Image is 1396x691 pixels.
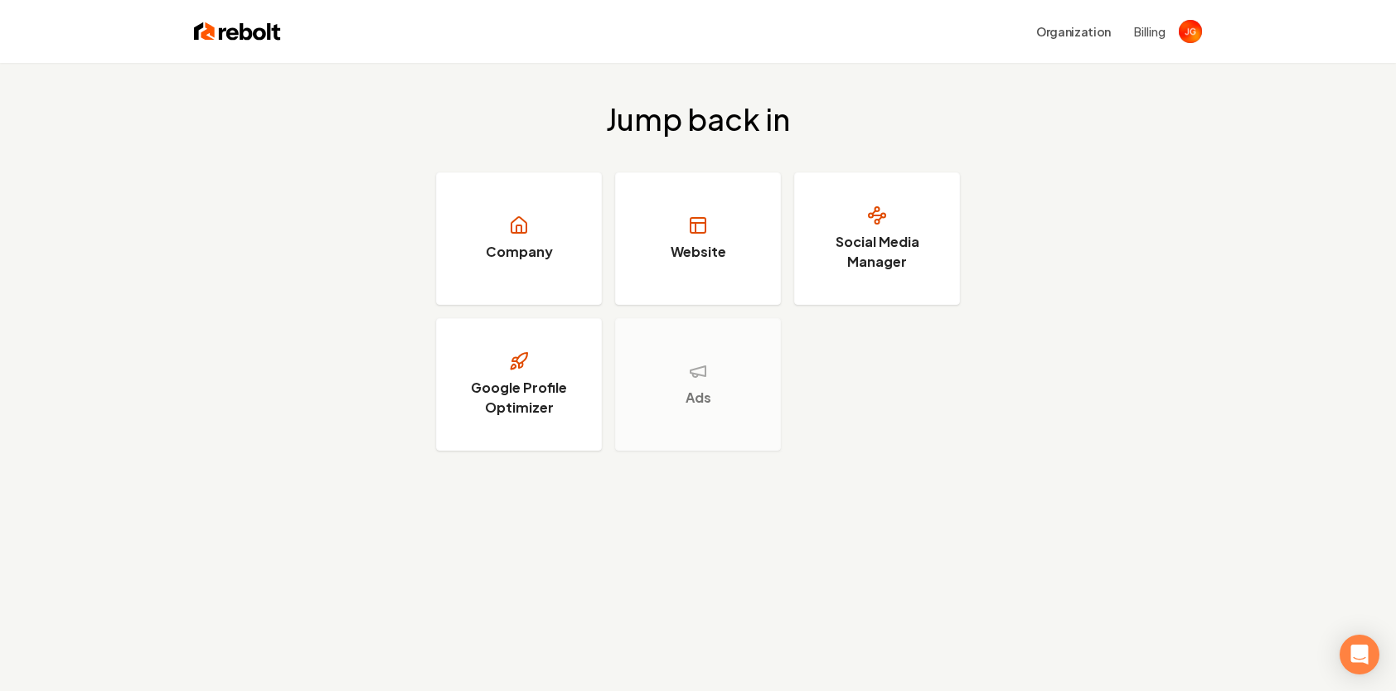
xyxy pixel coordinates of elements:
button: Open user button [1179,20,1202,43]
h3: Ads [686,388,711,408]
h3: Company [486,242,553,262]
h3: Social Media Manager [815,232,939,272]
img: Rebolt Logo [194,20,281,43]
a: Google Profile Optimizer [436,318,602,451]
h2: Jump back in [606,103,790,136]
h3: Google Profile Optimizer [457,378,581,418]
img: John Glover [1179,20,1202,43]
button: Organization [1026,17,1121,46]
a: Website [615,172,781,305]
button: Billing [1134,23,1166,40]
a: Company [436,172,602,305]
a: Social Media Manager [794,172,960,305]
div: Open Intercom Messenger [1340,635,1379,674]
h3: Website [671,242,726,262]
